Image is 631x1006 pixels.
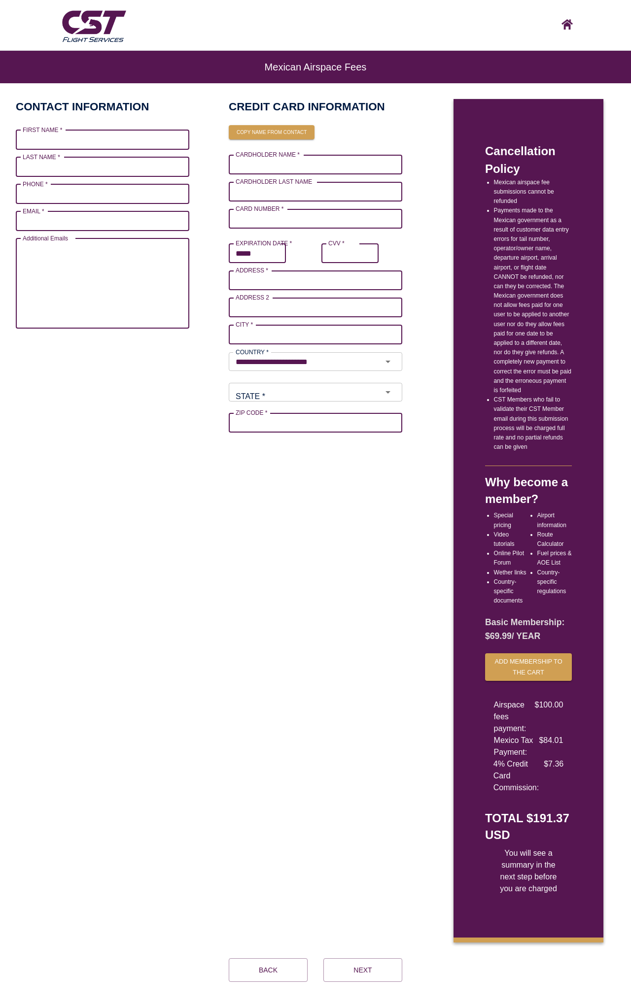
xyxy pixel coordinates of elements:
strong: Basic Membership: $ 69.99 / YEAR [485,617,564,641]
button: Open [377,385,399,399]
li: Online Pilot Forum [494,549,528,568]
label: CVV * [328,239,345,247]
label: EXPIRATION DATE * [236,239,292,247]
li: Country-specific regulations [537,568,572,597]
label: ADDRESS 2 [236,293,269,302]
label: CARDHOLDER LAST NAME [236,177,312,186]
span: $ 100.00 [535,699,563,735]
label: Additional Emails [23,234,68,242]
li: Country-specific documents [494,577,528,606]
li: Special pricing [494,511,528,530]
label: PHONE * [23,180,48,188]
button: Copy name from contact [229,125,315,140]
button: Add membership to the cart [485,653,572,681]
li: Fuel prices & AOE List [537,549,572,568]
button: Back [229,958,308,982]
p: Cancellation Policy [485,142,572,178]
label: CARD NUMBER * [236,204,283,213]
label: ADDRESS * [236,266,268,274]
label: CITY * [236,320,253,329]
li: Payments made to the Mexican government as a result of customer data entry errors for tail number... [494,206,572,395]
li: Mexican airspace fee submissions cannot be refunded [494,178,572,206]
li: Airport information [537,511,572,530]
span: 4% Credit Card Commission: [493,758,539,794]
label: ZIP CODE * [236,408,267,417]
h4: Why become a member? [485,474,572,507]
span: Airspace fees payment: [494,699,530,735]
img: CST logo, click here to go home screen [561,19,573,30]
img: CST Flight Services logo [60,6,128,45]
span: $ 84.01 [539,735,563,758]
button: Next [323,958,402,982]
label: FIRST NAME * [23,126,62,134]
h4: TOTAL $191.37 USD [485,810,572,843]
label: CARDHOLDER NAME * [236,150,300,159]
button: Open [377,355,399,369]
label: EMAIL * [23,207,44,215]
span: Mexico Tax Payment: [494,735,534,758]
li: Route Calculator [537,530,572,549]
h2: CREDIT CARD INFORMATION [229,99,402,114]
span: $ 7.36 [544,758,563,794]
label: LAST NAME * [23,153,60,161]
p: Up to X email addresses separated by a comma [23,330,182,340]
li: Wether links [494,568,528,577]
h2: CONTACT INFORMATION [16,99,149,114]
span: You will see a summary in the next step before you are charged [494,847,563,895]
label: COUNTRY * [236,348,269,356]
li: CST Members who fail to validate their CST Member email during this submission process will be ch... [494,395,572,452]
li: Video tutorials [494,530,528,549]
